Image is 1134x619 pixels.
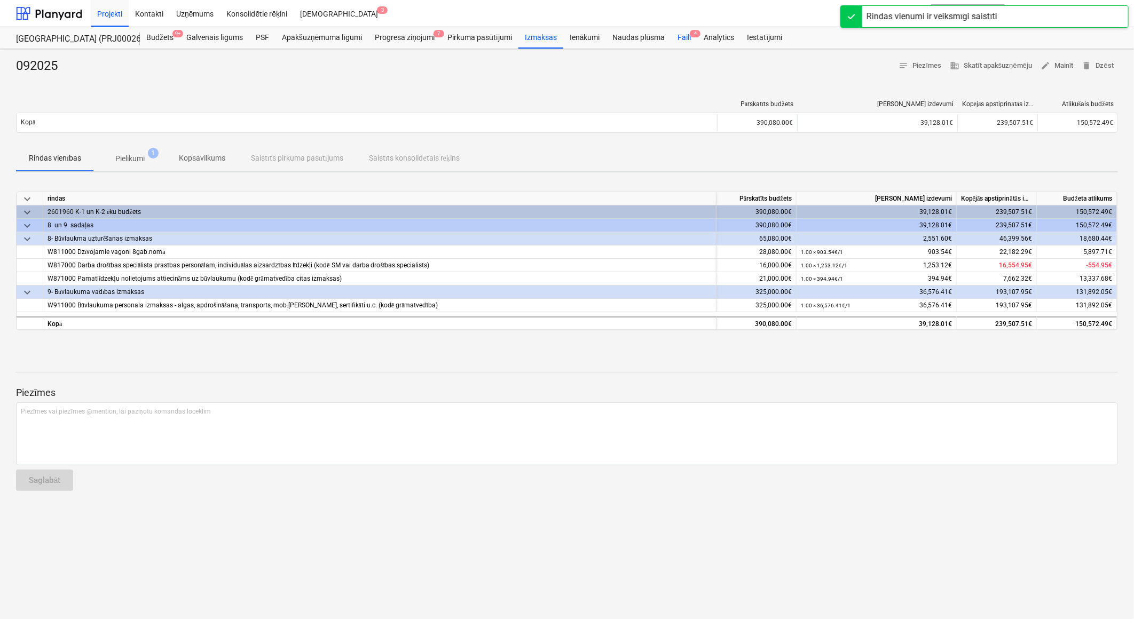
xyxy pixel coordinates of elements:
[957,114,1037,131] div: 239,507.51€
[48,205,712,218] div: 2601960 K-1 un K-2 ēku budžets
[671,27,697,49] div: Faili
[957,192,1037,205] div: Kopējās apstiprinātās izmaksas
[697,27,741,49] a: Analytics
[1037,232,1117,245] div: 18,680.44€
[722,100,793,108] div: Pārskatīts budžets
[801,245,952,259] div: 903.54€
[899,61,909,70] span: notes
[801,263,847,268] small: 1.00 × 1,253.12€ / 1
[434,30,444,37] span: 7
[21,233,34,245] span: keyboard_arrow_down
[801,303,850,308] small: 1.00 × 36,576.41€ / 1
[48,275,342,282] span: W871000 Pamatlīdzekļu nolietojums attiecināms uz būvlaukumu (kodē grāmatvedība citas izmaksas)
[1003,275,1032,282] span: 7,662.32€
[1037,285,1117,299] div: 131,892.05€
[1080,275,1112,282] span: 13,337.68€
[1042,100,1114,108] div: Atlikušais budžets
[716,299,797,312] div: 325,000.00€
[999,248,1032,256] span: 22,182.29€
[801,318,952,331] div: 39,128.01€
[1036,58,1078,74] button: Mainīt
[1081,568,1134,619] iframe: Chat Widget
[518,27,563,49] a: Izmaksas
[716,272,797,285] div: 21,000.00€
[21,193,34,205] span: keyboard_arrow_down
[1082,61,1092,70] span: delete
[957,285,1037,299] div: 193,107.95€
[716,245,797,259] div: 28,080.00€
[249,27,275,49] a: PSF
[368,27,441,49] a: Progresa ziņojumi7
[741,27,789,49] a: Iestatījumi
[1076,301,1112,309] span: 131,892.05€
[802,100,954,108] div: [PERSON_NAME] izdevumi
[801,249,843,255] small: 1.00 × 903.54€ / 1
[1086,261,1112,269] span: -554.95€
[801,205,952,219] div: 39,128.01€
[21,118,35,127] p: Kopā
[1083,248,1112,256] span: 5,897.71€
[1041,60,1074,72] span: Mainīt
[21,206,34,219] span: keyboard_arrow_down
[957,232,1037,245] div: 46,399.56€
[1037,205,1117,219] div: 150,572.49€
[946,58,1036,74] button: Skatīt apakšuzņēmēju
[140,27,180,49] div: Budžets
[1037,219,1117,232] div: 150,572.49€
[607,27,672,49] a: Naudas plūsma
[377,6,388,14] span: 3
[441,27,518,49] a: Pirkuma pasūtījumi
[716,285,797,299] div: 325,000.00€
[16,386,1118,399] p: Piezīmes
[180,27,249,49] a: Galvenais līgums
[48,248,166,256] span: W811000 Dzīvojamie vagoni 8gab.nomā
[1041,61,1050,70] span: edit
[115,153,145,164] p: Pielikumi
[797,192,957,205] div: [PERSON_NAME] izdevumi
[1077,119,1113,126] span: 150,572.49€
[801,285,952,299] div: 36,576.41€
[29,153,81,164] p: Rindas vienības
[48,285,712,298] div: 9- Būvlaukuma vadības izmaksas
[48,232,712,245] div: 8- Būvlaukma uzturēšanas izmaksas
[21,286,34,299] span: keyboard_arrow_down
[275,27,368,49] a: Apakšuzņēmuma līgumi
[671,27,697,49] a: Faili4
[802,119,953,126] div: 39,128.01€
[43,192,716,205] div: rindas
[21,219,34,232] span: keyboard_arrow_down
[957,219,1037,232] div: 239,507.51€
[48,261,430,269] span: W817000 Darba drošības speciālista prasības personālam, individuālas aizsardzības līdzekļi (kodē ...
[1078,58,1118,74] button: Dzēst
[140,27,180,49] a: Budžets9+
[16,34,127,45] div: [GEOGRAPHIC_DATA] (PRJ0002627, K-1 un K-2(2.kārta) 2601960
[48,301,438,309] span: W911000 Būvlaukuma personala izmaksas - algas, apdrošināšana, transports, mob.sakari, sertifikāti...
[801,272,952,285] div: 394.94€
[801,259,952,272] div: 1,253.12€
[950,61,959,70] span: business
[999,261,1032,269] span: 16,554.95€
[716,259,797,272] div: 16,000.00€
[43,316,716,330] div: Kopā
[716,219,797,232] div: 390,080.00€
[899,60,942,72] span: Piezīmes
[957,316,1037,330] div: 239,507.51€
[716,205,797,219] div: 390,080.00€
[962,100,1034,108] div: Kopējās apstiprinātās izmaksas
[716,316,797,330] div: 390,080.00€
[1082,60,1114,72] span: Dzēst
[563,27,607,49] a: Ienākumi
[950,60,1032,72] span: Skatīt apakšuzņēmēju
[368,27,441,49] div: Progresa ziņojumi
[801,299,952,312] div: 36,576.41€
[1037,192,1117,205] div: Budžeta atlikums
[801,276,843,282] small: 1.00 × 394.94€ / 1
